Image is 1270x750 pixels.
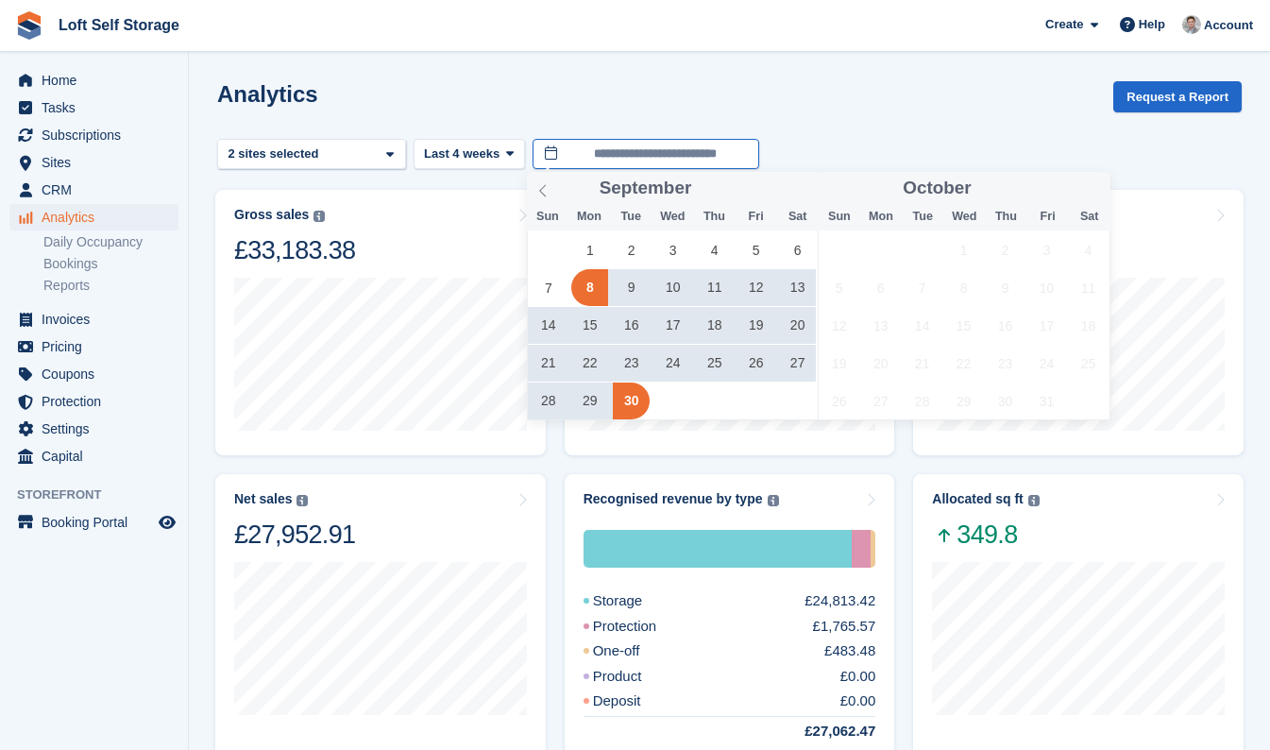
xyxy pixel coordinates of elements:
h2: Analytics [217,81,318,107]
span: September 26, 2025 [737,345,774,382]
span: October 27, 2025 [862,383,899,419]
a: menu [9,509,178,536]
span: Settings [42,416,155,442]
div: Deposit [584,690,686,712]
span: Invoices [42,306,155,332]
span: September 8, 2025 [571,269,608,306]
div: £0.00 [840,690,876,712]
span: September 4, 2025 [696,231,733,268]
a: Reports [43,277,178,295]
span: Last 4 weeks [424,145,500,163]
span: October 12, 2025 [821,307,857,344]
span: October 13, 2025 [862,307,899,344]
img: Nik Williams [1182,15,1201,34]
span: September 5, 2025 [737,231,774,268]
span: Home [42,67,155,94]
a: menu [9,122,178,148]
span: Capital [42,443,155,469]
span: October 25, 2025 [1070,345,1107,382]
span: October 19, 2025 [821,345,857,382]
span: October 22, 2025 [945,345,982,382]
span: Coupons [42,361,155,387]
span: Protection [42,388,155,415]
span: September 28, 2025 [530,383,567,419]
button: Request a Report [1113,81,1242,112]
span: Pricing [42,333,155,360]
div: £27,062.47 [759,721,875,742]
div: £27,952.91 [234,519,355,551]
a: menu [9,388,178,415]
a: menu [9,204,178,230]
span: September 16, 2025 [613,307,650,344]
span: September 14, 2025 [530,307,567,344]
a: menu [9,443,178,469]
a: menu [9,94,178,121]
div: Product [584,666,687,688]
div: One-off [584,640,686,662]
span: September 21, 2025 [530,345,567,382]
span: September 30, 2025 [613,383,650,419]
span: September 17, 2025 [654,307,691,344]
span: October 24, 2025 [1028,345,1065,382]
div: One-off [871,530,876,568]
span: Account [1204,16,1253,35]
span: Booking Portal [42,509,155,536]
span: Wed [943,211,985,223]
span: Fri [1027,211,1069,223]
span: October 20, 2025 [862,345,899,382]
span: Sun [527,211,568,223]
span: October 11, 2025 [1070,269,1107,306]
span: Sun [819,211,860,223]
div: 2 sites selected [225,145,326,163]
span: September 10, 2025 [654,269,691,306]
span: October 23, 2025 [987,345,1024,382]
a: menu [9,306,178,332]
span: Help [1139,15,1165,34]
span: Storefront [17,486,188,504]
span: October 26, 2025 [821,383,857,419]
span: Sat [1069,211,1110,223]
span: September 6, 2025 [779,231,816,268]
button: Last 4 weeks [414,139,525,170]
span: 349.8 [932,519,1039,551]
div: Protection [852,530,871,568]
span: October 3, 2025 [1028,231,1065,268]
span: September 27, 2025 [779,345,816,382]
a: menu [9,416,178,442]
span: September 24, 2025 [654,345,691,382]
img: icon-info-grey-7440780725fd019a000dd9b08b2336e03edf1995a4989e88bcd33f0948082b44.svg [1028,495,1040,506]
span: October 29, 2025 [945,383,982,419]
img: icon-info-grey-7440780725fd019a000dd9b08b2336e03edf1995a4989e88bcd33f0948082b44.svg [296,495,308,506]
span: October 28, 2025 [904,383,940,419]
span: September 2, 2025 [613,231,650,268]
span: October 9, 2025 [987,269,1024,306]
a: menu [9,67,178,94]
div: £33,183.38 [234,234,355,266]
span: October 17, 2025 [1028,307,1065,344]
div: Recognised revenue by type [584,491,763,507]
span: September 15, 2025 [571,307,608,344]
span: October 30, 2025 [987,383,1024,419]
span: October 18, 2025 [1070,307,1107,344]
span: Mon [568,211,610,223]
span: October 14, 2025 [904,307,940,344]
span: September 7, 2025 [530,269,567,306]
span: October 8, 2025 [945,269,982,306]
div: Gross sales [234,207,309,223]
a: Daily Occupancy [43,233,178,251]
span: September 19, 2025 [737,307,774,344]
span: Wed [652,211,693,223]
span: September 13, 2025 [779,269,816,306]
span: September 3, 2025 [654,231,691,268]
span: Tue [902,211,943,223]
a: menu [9,333,178,360]
span: Subscriptions [42,122,155,148]
a: Loft Self Storage [51,9,187,41]
span: October 1, 2025 [945,231,982,268]
span: October 4, 2025 [1070,231,1107,268]
div: £24,813.42 [804,590,875,612]
span: September 18, 2025 [696,307,733,344]
span: Analytics [42,204,155,230]
div: £483.48 [824,640,875,662]
a: menu [9,149,178,176]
